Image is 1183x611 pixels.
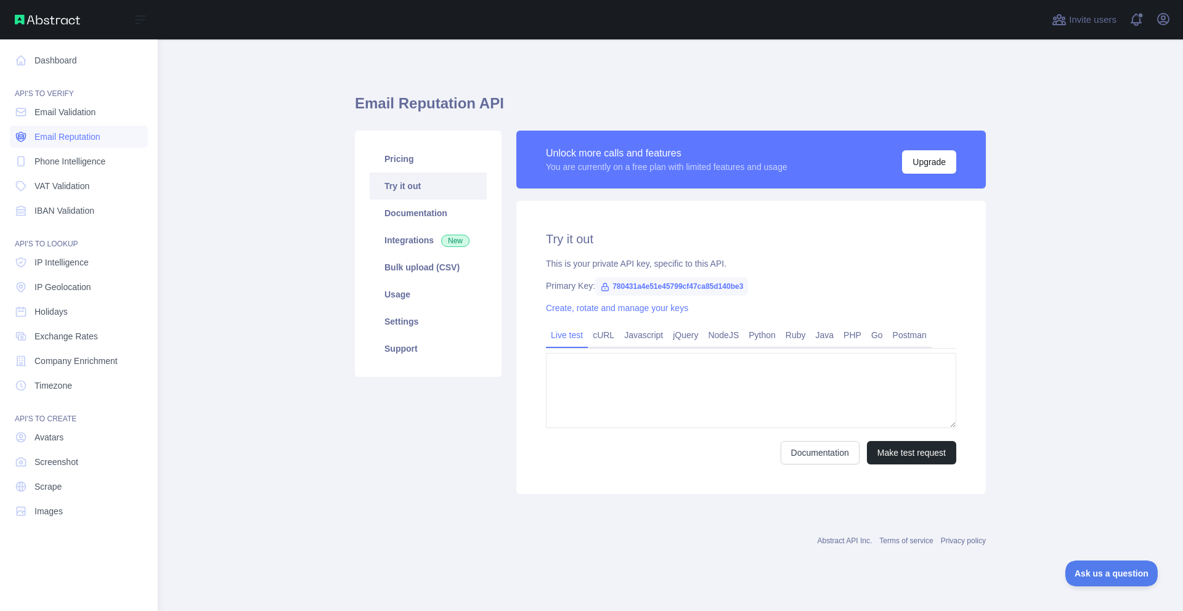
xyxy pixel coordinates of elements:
[668,325,703,345] a: jQuery
[10,475,148,498] a: Scrape
[818,536,872,545] a: Abstract API Inc.
[867,441,956,464] button: Make test request
[546,230,956,248] h2: Try it out
[355,94,986,123] h1: Email Reputation API
[781,441,860,464] a: Documentation
[10,301,148,323] a: Holidays
[595,277,748,296] span: 780431a4e51e45799cf47ca85d140be3
[839,325,866,345] a: PHP
[35,106,96,118] span: Email Validation
[10,451,148,473] a: Screenshot
[10,350,148,372] a: Company Enrichment
[35,204,94,217] span: IBAN Validation
[619,325,668,345] a: Javascript
[35,180,89,192] span: VAT Validation
[10,175,148,197] a: VAT Validation
[35,256,89,269] span: IP Intelligence
[10,49,148,71] a: Dashboard
[10,126,148,148] a: Email Reputation
[370,172,487,200] a: Try it out
[902,150,956,174] button: Upgrade
[546,257,956,270] div: This is your private API key, specific to this API.
[15,15,80,25] img: Abstract API
[888,325,932,345] a: Postman
[35,355,118,367] span: Company Enrichment
[10,251,148,273] a: IP Intelligence
[941,536,986,545] a: Privacy policy
[35,131,100,143] span: Email Reputation
[370,200,487,227] a: Documentation
[370,227,487,254] a: Integrations New
[10,74,148,99] div: API'S TO VERIFY
[1069,13,1116,27] span: Invite users
[546,325,588,345] a: Live test
[10,500,148,522] a: Images
[781,325,811,345] a: Ruby
[588,325,619,345] a: cURL
[35,155,105,168] span: Phone Intelligence
[35,379,72,392] span: Timezone
[35,330,98,342] span: Exchange Rates
[546,146,787,161] div: Unlock more calls and features
[10,325,148,347] a: Exchange Rates
[370,145,487,172] a: Pricing
[10,150,148,172] a: Phone Intelligence
[35,305,68,318] span: Holidays
[370,308,487,335] a: Settings
[35,431,63,443] span: Avatars
[879,536,933,545] a: Terms of service
[10,374,148,397] a: Timezone
[10,426,148,448] a: Avatars
[10,224,148,249] div: API'S TO LOOKUP
[35,480,62,493] span: Scrape
[1065,560,1158,586] iframe: Toggle Customer Support
[546,161,787,173] div: You are currently on a free plan with limited features and usage
[441,235,470,247] span: New
[370,254,487,281] a: Bulk upload (CSV)
[811,325,839,345] a: Java
[370,281,487,308] a: Usage
[35,281,91,293] span: IP Geolocation
[10,399,148,424] div: API'S TO CREATE
[35,456,78,468] span: Screenshot
[866,325,888,345] a: Go
[10,200,148,222] a: IBAN Validation
[35,505,63,517] span: Images
[1049,10,1119,30] button: Invite users
[703,325,744,345] a: NodeJS
[10,276,148,298] a: IP Geolocation
[546,280,956,292] div: Primary Key:
[370,335,487,362] a: Support
[546,303,688,313] a: Create, rotate and manage your keys
[744,325,781,345] a: Python
[10,101,148,123] a: Email Validation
